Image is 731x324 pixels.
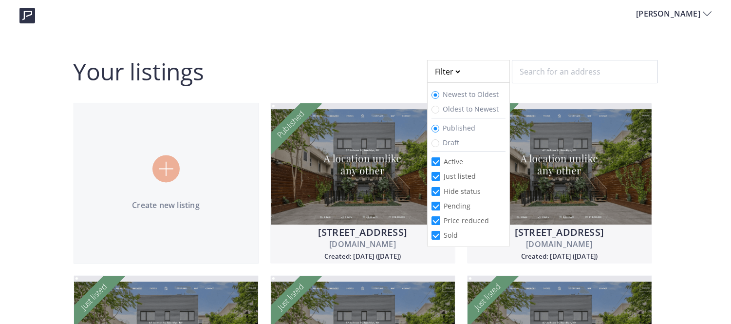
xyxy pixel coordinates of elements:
[440,216,493,225] span: Price reduced
[440,157,468,166] span: Active
[440,172,480,181] span: Just listed
[636,8,703,19] span: [PERSON_NAME]
[443,90,499,99] span: Newest to Oldest
[74,200,258,211] p: Create new listing
[74,60,204,83] h2: Your listings
[443,123,476,133] span: Published
[682,275,719,312] iframe: Drift Widget Chat Controller
[440,201,475,210] span: Pending
[443,138,460,147] span: Draft
[512,60,658,83] input: Search for an address
[440,230,462,240] span: Sold
[19,8,35,23] img: logo
[440,187,485,196] span: Hide status
[443,104,499,114] span: Oldest to Newest
[74,103,259,264] a: Create new listing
